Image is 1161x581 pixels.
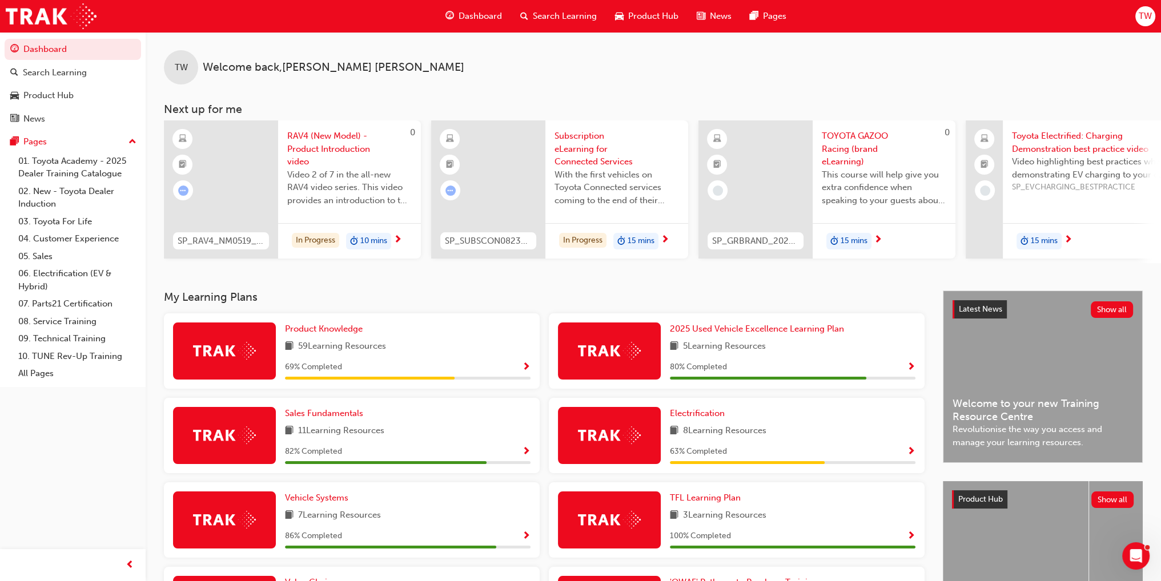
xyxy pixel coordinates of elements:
[14,248,141,265] a: 05. Sales
[445,185,456,196] span: learningRecordVerb_ATTEMPT-icon
[5,39,141,60] a: Dashboard
[164,120,421,259] a: 0SP_RAV4_NM0519_VID_002RAV4 (New Model) - Product Introduction videoVideo 2 of 7 in the all-new R...
[1021,234,1029,249] span: duration-icon
[445,235,532,248] span: SP_SUBSCON0823_EL
[670,407,729,420] a: Electrification
[522,529,531,543] button: Show Progress
[661,235,669,245] span: next-icon
[164,290,925,304] h3: My Learning Plans
[555,168,679,207] span: With the first vehicles on Toyota Connected services coming to the end of their complimentary per...
[953,423,1133,449] span: Revolutionise the way you access and manage your learning resources.
[522,362,531,373] span: Show Progress
[350,234,358,249] span: duration-icon
[14,230,141,248] a: 04. Customer Experience
[750,9,758,23] span: pages-icon
[14,330,141,348] a: 09. Technical Training
[285,407,368,420] a: Sales Fundamentals
[179,132,187,147] span: learningResourceType_ELEARNING-icon
[907,531,915,542] span: Show Progress
[287,168,412,207] span: Video 2 of 7 in the all-new RAV4 video series. This video provides an introduction to the all new...
[907,362,915,373] span: Show Progress
[14,313,141,330] a: 08. Service Training
[670,322,849,336] a: 2025 Used Vehicle Excellence Learning Plan
[670,530,731,543] span: 100 % Completed
[953,397,1133,423] span: Welcome to your new Training Resource Centre
[981,132,989,147] span: laptop-icon
[193,511,256,528] img: Trak
[741,5,796,28] a: pages-iconPages
[14,348,141,365] a: 10. TUNE Rev-Up Training
[907,447,915,457] span: Show Progress
[23,135,47,148] div: Pages
[522,445,531,459] button: Show Progress
[945,127,950,138] span: 0
[555,130,679,168] span: Subscription eLearning for Connected Services
[1064,235,1072,245] span: next-icon
[287,130,412,168] span: RAV4 (New Model) - Product Introduction video
[710,10,732,23] span: News
[14,295,141,313] a: 07. Parts21 Certification
[522,447,531,457] span: Show Progress
[5,108,141,130] a: News
[713,158,721,172] span: booktick-icon
[298,340,386,354] span: 59 Learning Resources
[683,340,766,354] span: 5 Learning Resources
[193,426,256,444] img: Trak
[578,426,641,444] img: Trak
[533,10,597,23] span: Search Learning
[1135,6,1155,26] button: TW
[697,9,705,23] span: news-icon
[628,10,678,23] span: Product Hub
[292,233,339,248] div: In Progress
[298,509,381,523] span: 7 Learning Resources
[698,120,955,259] a: 0SP_GRBRAND_2022_ELTOYOTA GAZOO Racing (brand eLearning)This course will help give you extra conf...
[23,89,74,102] div: Product Hub
[446,158,454,172] span: booktick-icon
[10,137,19,147] span: pages-icon
[670,340,678,354] span: book-icon
[628,235,654,248] span: 15 mins
[1091,491,1134,508] button: Show all
[907,445,915,459] button: Show Progress
[688,5,741,28] a: news-iconNews
[617,234,625,249] span: duration-icon
[670,361,727,374] span: 80 % Completed
[943,290,1143,463] a: Latest NewsShow allWelcome to your new Training Resource CentreRevolutionise the way you access a...
[763,10,786,23] span: Pages
[178,185,188,196] span: learningRecordVerb_ATTEMPT-icon
[713,185,723,196] span: learningRecordVerb_NONE-icon
[285,361,342,374] span: 69 % Completed
[431,120,688,259] a: SP_SUBSCON0823_ELSubscription eLearning for Connected ServicesWith the first vehicles on Toyota C...
[1091,301,1134,318] button: Show all
[520,9,528,23] span: search-icon
[393,235,402,245] span: next-icon
[522,531,531,542] span: Show Progress
[522,360,531,374] button: Show Progress
[285,424,294,438] span: book-icon
[670,324,844,334] span: 2025 Used Vehicle Excellence Learning Plan
[578,511,641,528] img: Trak
[10,45,19,55] span: guage-icon
[203,61,464,74] span: Welcome back , [PERSON_NAME] [PERSON_NAME]
[126,558,134,572] span: prev-icon
[23,66,87,79] div: Search Learning
[713,132,721,147] span: learningResourceType_ELEARNING-icon
[146,103,1161,116] h3: Next up for me
[23,112,45,126] div: News
[5,131,141,152] button: Pages
[14,152,141,183] a: 01. Toyota Academy - 2025 Dealer Training Catalogue
[822,168,946,207] span: This course will help give you extra confidence when speaking to your guests about the TOYOTA GAZ...
[6,3,97,29] img: Trak
[298,424,384,438] span: 11 Learning Resources
[10,114,19,124] span: news-icon
[1031,235,1058,248] span: 15 mins
[958,494,1003,504] span: Product Hub
[285,322,367,336] a: Product Knowledge
[907,360,915,374] button: Show Progress
[670,491,745,505] a: TFL Learning Plan
[1122,542,1150,570] iframe: Intercom live chat
[952,490,1134,509] a: Product HubShow all
[410,127,415,138] span: 0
